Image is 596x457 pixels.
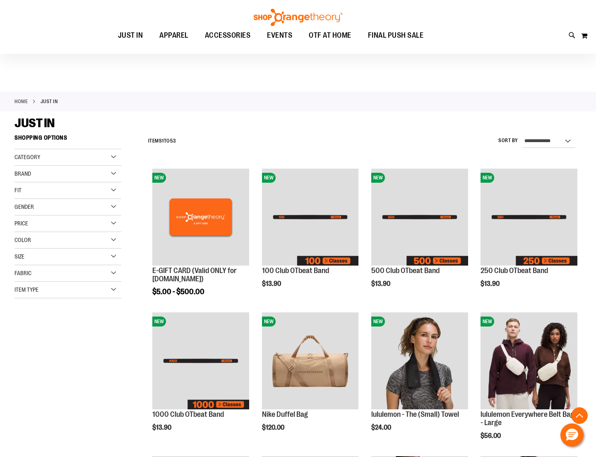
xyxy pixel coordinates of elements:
span: Color [14,237,31,243]
a: Image of 1000 Club OTbeat BandNEW [152,312,249,411]
a: Home [14,98,28,105]
button: Back To Top [571,407,588,424]
div: product [258,308,363,452]
span: $13.90 [481,280,501,288]
a: lululemon Everywhere Belt Bag - Large [481,410,574,427]
span: NEW [262,317,276,326]
span: NEW [262,173,276,183]
a: Image of 250 Club OTbeat BandNEW [481,169,577,267]
span: $24.00 [371,424,392,431]
div: product [258,164,363,305]
a: lululemon - The (Small) TowelNEW [371,312,468,411]
a: lululemon - The (Small) Towel [371,410,459,418]
span: EVENTS [267,26,292,45]
span: OTF AT HOME [309,26,351,45]
span: Price [14,220,28,227]
img: Image of 100 Club OTbeat Band [262,169,359,266]
span: NEW [481,317,494,326]
span: Gender [14,203,34,210]
span: ACCESSORIES [205,26,251,45]
span: Brand [14,170,31,177]
span: Category [14,154,40,160]
button: Hello, have a question? Let’s chat. [560,423,584,447]
a: Image of 100 Club OTbeat BandNEW [262,169,359,267]
strong: Shopping Options [14,131,121,149]
strong: JUST IN [41,98,58,105]
a: Nike Duffel BagNEW [262,312,359,411]
span: 1 [162,138,164,144]
span: APPAREL [159,26,188,45]
div: product [476,164,582,305]
span: $120.00 [262,424,286,431]
div: product [148,308,253,448]
img: lululemon Everywhere Belt Bag - Large [481,312,577,409]
a: OTF AT HOME [300,26,360,45]
img: Shop Orangetheory [252,9,344,26]
span: FINAL PUSH SALE [368,26,424,45]
span: Fabric [14,270,31,276]
span: NEW [481,173,494,183]
span: $13.90 [371,280,392,288]
span: Item Type [14,286,38,293]
span: Size [14,253,24,260]
span: NEW [152,317,166,326]
label: Sort By [498,137,518,144]
span: JUST IN [14,116,55,130]
span: JUST IN [118,26,143,45]
a: E-GIFT CARD (Valid ONLY for [DOMAIN_NAME]) [152,266,237,283]
h2: Items to [148,135,176,147]
a: 250 Club OTbeat Band [481,266,548,275]
span: NEW [371,317,385,326]
div: product [367,308,472,452]
a: ACCESSORIES [197,26,259,45]
a: EVENTS [259,26,300,45]
img: Image of 1000 Club OTbeat Band [152,312,249,409]
a: FINAL PUSH SALE [360,26,432,45]
a: Image of 500 Club OTbeat BandNEW [371,169,468,267]
span: $5.00 - $500.00 [152,288,204,296]
img: E-GIFT CARD (Valid ONLY for ShopOrangetheory.com) [152,169,249,266]
a: E-GIFT CARD (Valid ONLY for ShopOrangetheory.com)NEW [152,169,249,267]
a: 100 Club OTbeat Band [262,266,329,275]
a: Nike Duffel Bag [262,410,308,418]
img: Nike Duffel Bag [262,312,359,409]
span: $13.90 [152,424,173,431]
span: Fit [14,187,22,193]
img: Image of 500 Club OTbeat Band [371,169,468,266]
a: 1000 Club OTbeat Band [152,410,224,418]
a: APPAREL [151,26,197,45]
span: 53 [170,138,176,144]
a: lululemon Everywhere Belt Bag - LargeNEW [481,312,577,411]
div: product [148,164,253,317]
div: product [367,164,472,305]
span: NEW [371,173,385,183]
a: 500 Club OTbeat Band [371,266,440,275]
img: lululemon - The (Small) Towel [371,312,468,409]
a: JUST IN [110,26,151,45]
span: $13.90 [262,280,282,288]
span: NEW [152,173,166,183]
img: Image of 250 Club OTbeat Band [481,169,577,266]
span: $56.00 [481,432,502,440]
